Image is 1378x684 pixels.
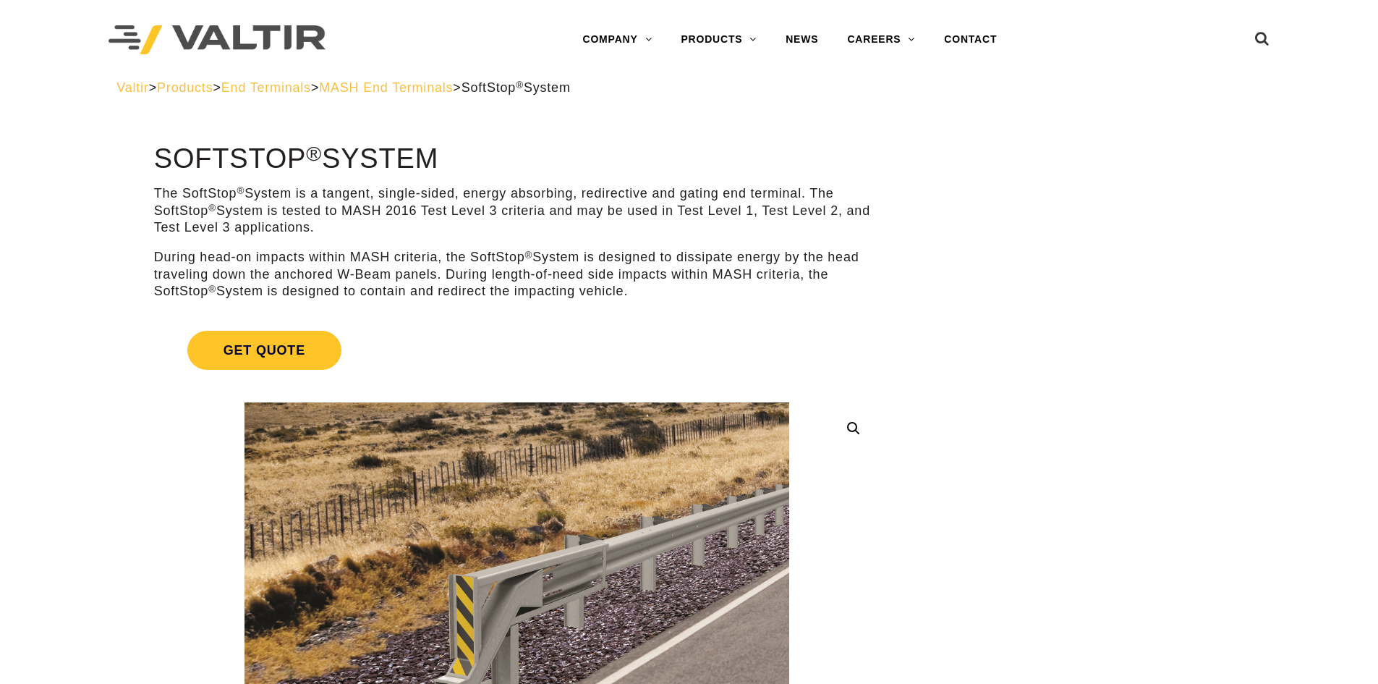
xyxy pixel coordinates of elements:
sup: ® [306,142,322,165]
sup: ® [208,284,216,295]
sup: ® [516,80,524,90]
img: Valtir [109,25,326,55]
a: COMPANY [568,25,666,54]
a: PRODUCTS [666,25,771,54]
span: Get Quote [187,331,341,370]
a: Valtir [116,80,148,95]
h1: SoftStop System [154,144,880,174]
a: CAREERS [833,25,930,54]
sup: ® [237,185,244,196]
a: Get Quote [154,313,880,387]
sup: ® [525,250,533,261]
a: NEWS [771,25,833,54]
span: SoftStop System [462,80,571,95]
p: During head-on impacts within MASH criteria, the SoftStop System is designed to dissipate energy ... [154,249,880,300]
a: MASH End Terminals [319,80,453,95]
p: The SoftStop System is a tangent, single-sided, energy absorbing, redirective and gating end term... [154,185,880,236]
a: Products [157,80,213,95]
a: CONTACT [930,25,1011,54]
a: End Terminals [221,80,311,95]
div: > > > > [116,80,1262,96]
sup: ® [208,203,216,214]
